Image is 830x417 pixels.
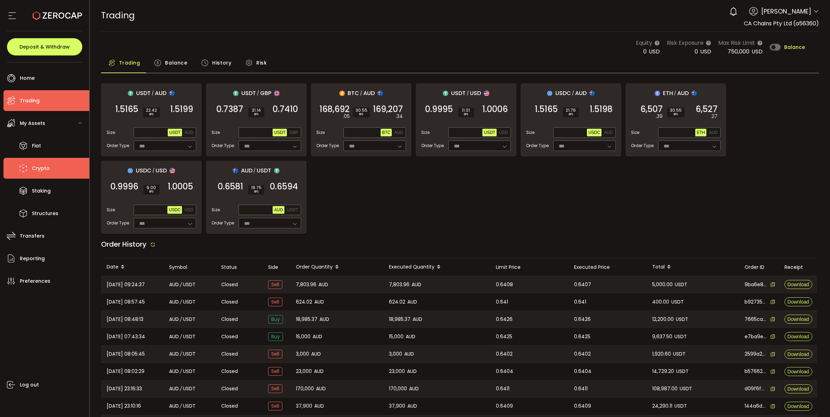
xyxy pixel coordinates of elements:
[107,350,145,358] span: [DATE] 08:05:45
[425,106,453,113] span: 0.9995
[389,333,404,341] span: 15,000
[169,315,179,323] span: AUD
[461,112,471,117] i: BPS
[656,113,663,120] em: .39
[496,281,513,289] span: 0.6408
[32,163,50,173] span: Crypto
[339,91,345,96] img: btc_portfolio.svg
[296,298,312,306] span: 624.02
[406,333,415,341] span: AUD
[745,385,767,392] span: d09f6fb3-8af7-4064-b7c5-8d9f3d3ecfc8
[356,108,367,112] span: 30.55
[389,350,402,358] span: 3,000
[652,281,673,289] span: 5,000.00
[356,112,367,117] i: BPS
[603,129,614,136] button: AUD
[784,45,805,50] span: Balance
[101,261,164,273] div: Date
[20,118,45,128] span: My Assets
[652,367,674,375] span: 14,729.20
[785,315,812,324] button: Download
[180,367,182,375] em: /
[604,130,613,135] span: AUD
[680,385,692,393] span: USDT
[631,143,654,149] span: Order Type
[311,350,321,358] span: AUD
[640,106,663,113] span: 6,507
[535,106,558,113] span: 1.5165
[566,108,576,112] span: 21.76
[670,108,682,112] span: 30.55
[746,342,830,417] iframe: Chat Widget
[526,143,549,149] span: Order Type
[407,367,417,375] span: AUD
[314,402,324,410] span: AUD
[313,333,322,341] span: AUD
[314,298,324,306] span: AUD
[257,166,271,175] span: USDT
[180,333,182,341] em: /
[180,281,182,289] em: /
[169,281,179,289] span: AUD
[107,367,144,375] span: [DATE] 08:02:29
[183,206,194,214] button: USD
[718,39,755,47] span: Max Risk Limit
[107,333,145,341] span: [DATE] 07:43:34
[296,315,317,323] span: 18,985.37
[412,281,421,289] span: AUD
[241,166,252,175] span: AUD
[107,385,142,393] span: [DATE] 23:16:33
[32,186,51,196] span: Staking
[667,39,704,47] span: Risk Exposure
[287,207,298,212] span: USDT
[728,48,749,56] span: 750,000
[107,281,145,289] span: [DATE] 09:24:37
[180,298,182,306] em: /
[389,281,409,289] span: 7,803.96
[183,367,196,375] span: USDT
[180,350,182,358] em: /
[421,129,430,136] span: Size
[496,315,513,323] span: 0.6426
[180,315,182,323] em: /
[115,106,138,113] span: 1.5165
[739,263,779,271] div: Order ID
[268,332,283,341] span: Buy
[709,130,717,135] span: AUD
[697,130,705,135] span: ETH
[674,90,676,96] em: /
[744,19,819,27] span: CA Chains Pty Ltd (a56360)
[574,367,591,375] span: 0.6404
[316,143,339,149] span: Order Type
[107,298,145,306] span: [DATE] 08:57:45
[407,298,417,306] span: AUD
[268,350,282,358] span: Sell
[314,367,324,375] span: AUD
[273,206,284,214] button: AUD
[377,91,383,96] img: aud_portfolio.svg
[496,402,513,410] span: 0.6409
[184,207,193,212] span: USD
[566,112,576,117] i: BPS
[211,129,220,136] span: Size
[107,220,129,226] span: Order Type
[785,280,812,289] button: Download
[164,263,216,271] div: Symbol
[221,298,238,306] span: Closed
[360,90,362,96] em: /
[256,56,267,70] span: Risk
[555,89,571,97] span: USDC
[32,209,58,219] span: Structures
[484,91,489,96] img: usd_portfolio.svg
[268,280,282,289] span: Sell
[631,129,639,136] span: Size
[396,113,403,120] em: .34
[168,183,193,190] span: 1.0005
[251,186,262,190] span: 19.75
[270,183,298,190] span: 0.6594
[394,130,403,135] span: AUD
[296,402,312,410] span: 37,900
[110,183,138,190] span: 0.9996
[707,129,719,136] button: AUD
[695,48,698,56] span: 0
